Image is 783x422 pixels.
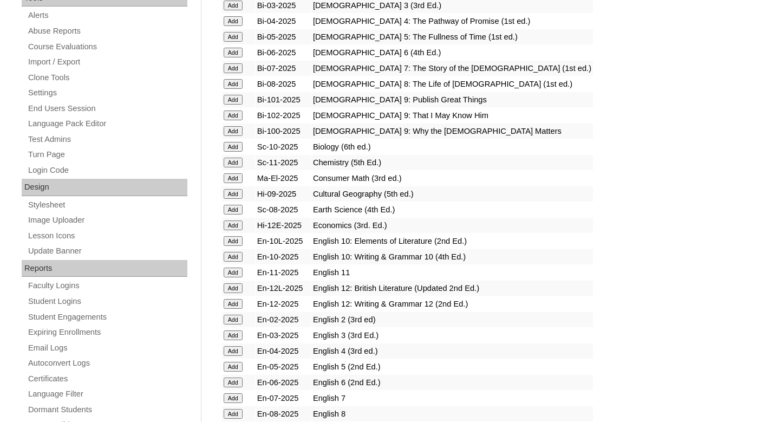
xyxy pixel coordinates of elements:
td: Chemistry (5th Ed.) [311,155,593,170]
td: Bi-04-2025 [256,14,311,29]
input: Add [224,378,243,387]
td: [DEMOGRAPHIC_DATA] 5: The Fullness of Time (1st ed.) [311,29,593,44]
a: Email Logs [27,341,187,355]
td: En-02-2025 [256,312,311,327]
input: Add [224,1,243,10]
a: Login Code [27,164,187,177]
input: Add [224,299,243,309]
input: Add [224,315,243,324]
td: English 10: Writing & Grammar 10 (4th Ed.) [311,249,593,264]
td: English 11 [311,265,593,280]
td: English 12: Writing & Grammar 12 (2nd Ed.) [311,296,593,311]
input: Add [224,48,243,57]
td: [DEMOGRAPHIC_DATA] 6 (4th Ed.) [311,45,593,60]
input: Add [224,346,243,356]
input: Add [224,393,243,403]
td: Bi-101-2025 [256,92,311,107]
a: Abuse Reports [27,24,187,38]
td: English 5 (2nd Ed.) [311,359,593,374]
a: Certificates [27,372,187,386]
td: En-05-2025 [256,359,311,374]
td: [DEMOGRAPHIC_DATA] 7: The Story of the [DEMOGRAPHIC_DATA] (1st ed.) [311,61,593,76]
td: En-10-2025 [256,249,311,264]
input: Add [224,32,243,42]
input: Add [224,126,243,136]
input: Add [224,189,243,199]
a: Update Banner [27,244,187,258]
a: Autoconvert Logs [27,356,187,370]
input: Add [224,173,243,183]
td: Bi-07-2025 [256,61,311,76]
input: Add [224,236,243,246]
td: Ma-El-2025 [256,171,311,186]
a: Student Logins [27,295,187,308]
td: Bi-05-2025 [256,29,311,44]
input: Add [224,252,243,262]
td: En-06-2025 [256,375,311,390]
td: En-10L-2025 [256,233,311,249]
td: Economics (3rd. Ed.) [311,218,593,233]
a: Clone Tools [27,71,187,85]
a: Image Uploader [27,213,187,227]
a: Turn Page [27,148,187,161]
td: Hi-12E-2025 [256,218,311,233]
td: [DEMOGRAPHIC_DATA] 4: The Pathway of Promise (1st ed.) [311,14,593,29]
div: Reports [22,260,187,277]
a: Settings [27,86,187,100]
td: En-12L-2025 [256,281,311,296]
a: Import / Export [27,55,187,69]
td: Bi-06-2025 [256,45,311,60]
td: English 6 (2nd Ed.) [311,375,593,390]
input: Add [224,268,243,277]
td: English 8 [311,406,593,421]
a: Alerts [27,9,187,22]
input: Add [224,205,243,215]
td: Sc-10-2025 [256,139,311,154]
td: English 2 (3rd ed) [311,312,593,327]
input: Add [224,111,243,120]
td: [DEMOGRAPHIC_DATA] 8: The Life of [DEMOGRAPHIC_DATA] (1st ed.) [311,76,593,92]
a: Dormant Students [27,403,187,417]
input: Add [224,79,243,89]
input: Add [224,63,243,73]
td: English 4 (3rd ed.) [311,343,593,359]
input: Add [224,16,243,26]
a: Expiring Enrollments [27,326,187,339]
input: Add [224,330,243,340]
input: Add [224,95,243,105]
td: English 10: Elements of Literature (2nd Ed.) [311,233,593,249]
td: Hi-09-2025 [256,186,311,202]
a: Lesson Icons [27,229,187,243]
td: En-07-2025 [256,391,311,406]
td: English 12: British Literature (Updated 2nd Ed.) [311,281,593,296]
input: Add [224,220,243,230]
a: Student Engagements [27,310,187,324]
td: English 3 (3rd Ed.) [311,328,593,343]
td: [DEMOGRAPHIC_DATA] 9: That I May Know Him [311,108,593,123]
td: Biology (6th ed.) [311,139,593,154]
a: Language Pack Editor [27,117,187,131]
a: End Users Session [27,102,187,115]
td: Bi-100-2025 [256,124,311,139]
td: En-08-2025 [256,406,311,421]
td: Sc-11-2025 [256,155,311,170]
td: En-12-2025 [256,296,311,311]
input: Add [224,283,243,293]
td: Cultural Geography (5th ed.) [311,186,593,202]
a: Course Evaluations [27,40,187,54]
td: En-11-2025 [256,265,311,280]
input: Add [224,142,243,152]
td: [DEMOGRAPHIC_DATA] 9: Why the [DEMOGRAPHIC_DATA] Matters [311,124,593,139]
input: Add [224,362,243,372]
input: Add [224,158,243,167]
td: Bi-08-2025 [256,76,311,92]
a: Stylesheet [27,198,187,212]
td: Consumer Math (3rd ed.) [311,171,593,186]
div: Design [22,179,187,196]
td: En-04-2025 [256,343,311,359]
td: Sc-08-2025 [256,202,311,217]
td: English 7 [311,391,593,406]
input: Add [224,409,243,419]
a: Language Filter [27,387,187,401]
a: Test Admins [27,133,187,146]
